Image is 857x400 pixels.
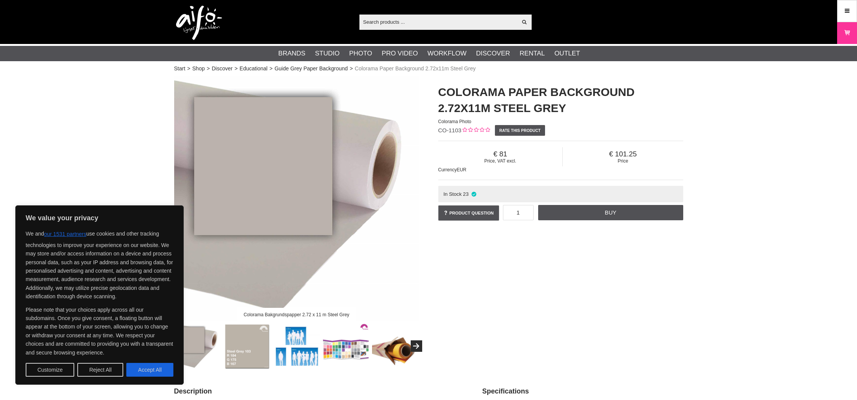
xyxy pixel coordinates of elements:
span: > [207,65,210,73]
span: Price, VAT excl. [438,158,563,164]
p: We and use cookies and other tracking technologies to improve your experience on our website. We ... [26,227,173,301]
a: Shop [192,65,205,73]
img: Colorama Bakgrundspapper 2.72 x 11 m Steel Grey [174,76,419,321]
a: Buy [538,205,683,220]
a: Product question [438,205,499,221]
span: Price [563,158,683,164]
img: Order the Colorama color chart to see the colors live [323,323,369,369]
img: Steel Grey 103 -Kalibrerad Monitor Adobe RGB 6500K [224,323,270,369]
img: Supplied in robust packaging [372,323,418,369]
span: CO-1103 [438,127,462,133]
a: Discover [476,49,510,59]
a: Studio [315,49,340,59]
img: logo.png [176,6,222,40]
img: Stop the paper from freerolling with Colorama Background Paper Stop [273,323,320,369]
p: We value your privacy [26,213,173,223]
a: Rate this product [495,125,545,136]
a: Pro Video [382,49,418,59]
span: 81 [438,150,563,158]
a: Start [174,65,186,73]
span: > [187,65,190,73]
span: > [350,65,353,73]
a: Workflow [428,49,467,59]
p: Please note that your choices apply across all our subdomains. Once you give consent, a floating ... [26,306,173,357]
h2: Description [174,387,463,396]
div: We value your privacy [15,205,184,385]
a: Educational [240,65,268,73]
button: Customize [26,363,74,377]
span: > [235,65,238,73]
button: Reject All [77,363,123,377]
button: our 1531 partners [44,227,87,241]
a: Discover [212,65,232,73]
a: Photo [349,49,372,59]
div: Colorama Bakgrundspapper 2.72 x 11 m Steel Grey [237,308,356,321]
span: 23 [463,191,469,197]
i: In stock [470,191,477,197]
span: EUR [457,167,466,172]
button: Next [411,340,422,352]
a: Brands [278,49,305,59]
img: Colorama Bakgrundspapper 2.72 x 11 m Steel Grey [175,323,221,369]
span: Currency [438,167,457,172]
span: Colorama Paper Background 2.72x11m Steel Grey [355,65,476,73]
button: Accept All [126,363,173,377]
span: Colorama Photo [438,119,472,124]
input: Search products ... [359,16,517,28]
a: Outlet [554,49,580,59]
h1: Colorama Paper Background 2.72x11m Steel Grey [438,84,683,116]
a: Rental [520,49,545,59]
a: Guide Grey Paper Background [274,65,348,73]
div: Customer rating: 0 [461,127,490,135]
span: 101.25 [563,150,683,158]
span: > [269,65,273,73]
h2: Specifications [482,387,683,396]
span: In Stock [443,191,462,197]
